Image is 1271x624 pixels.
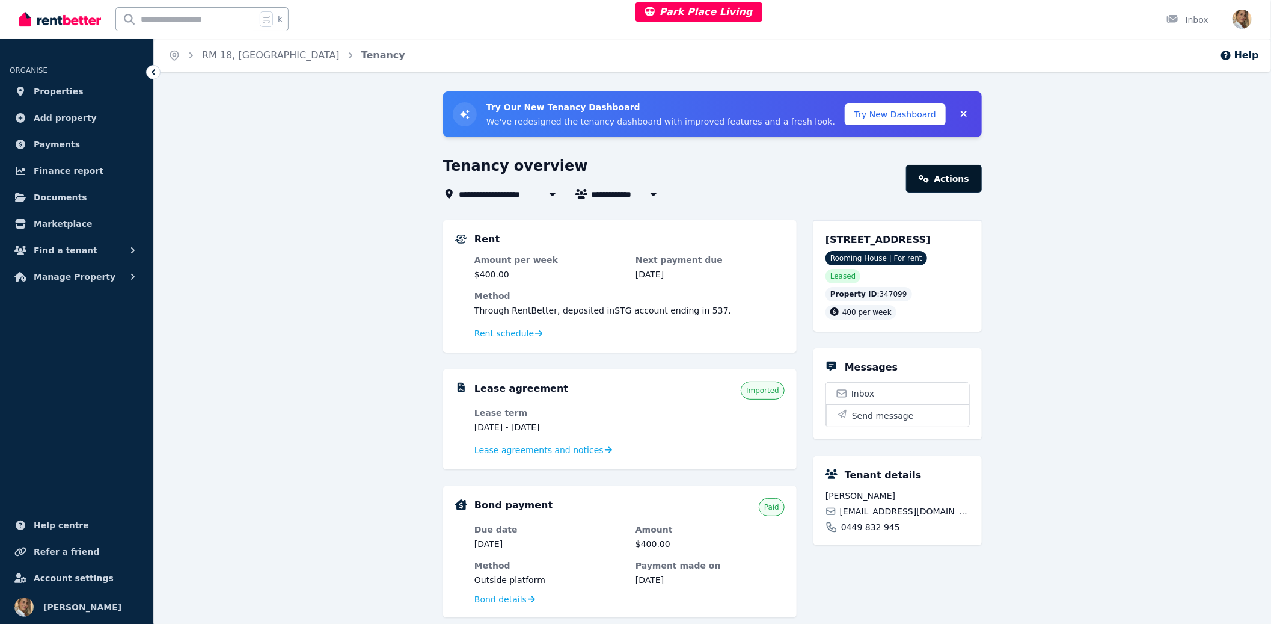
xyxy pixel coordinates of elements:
dt: Next payment due [635,254,785,266]
span: Through RentBetter , deposited in STG account ending in 537 . [474,306,731,315]
span: Finance report [34,164,103,178]
span: Marketplace [34,217,92,231]
span: Add property [34,111,97,125]
a: Tenancy [361,49,405,61]
div: Inbox [1166,14,1208,26]
span: [PERSON_NAME] [825,490,970,502]
a: Actions [906,165,982,193]
span: Bond details [474,593,527,605]
h1: Tenancy overview [443,156,588,176]
dd: $400.00 [474,268,623,280]
a: Inbox [826,383,969,404]
span: Rooming House | For rent [825,251,927,265]
span: ORGANISE [10,66,47,75]
dd: Outside platform [474,574,623,586]
img: Jodie Cartmer [14,598,34,617]
h5: Bond payment [474,498,553,513]
span: Find a tenant [34,243,97,258]
span: Refer a friend [34,545,99,559]
dd: [DATE] - [DATE] [474,421,623,433]
dd: [DATE] [635,574,785,586]
h5: Lease agreement [474,382,568,396]
dt: Method [474,290,785,302]
span: Imported [746,386,779,395]
button: Help [1220,48,1259,63]
a: Lease agreements and notices [474,444,612,456]
button: Find a tenant [10,238,144,262]
span: Rent schedule [474,327,534,339]
span: [STREET_ADDRESS] [825,234,931,246]
dt: Method [474,560,623,572]
span: Account settings [34,571,114,585]
button: Send message [826,404,969,427]
a: RM 18, [GEOGRAPHIC_DATA] [202,49,340,61]
img: RentBetter [19,10,101,28]
a: Documents [10,185,144,209]
span: Properties [34,84,84,99]
dt: Amount per week [474,254,623,266]
h5: Tenant details [845,468,922,483]
a: Help centre [10,513,144,537]
a: Payments [10,132,144,156]
span: Inbox [851,388,874,400]
dt: Amount [635,524,785,536]
button: Collapse banner [955,105,972,124]
button: Try New Dashboard [845,103,946,125]
span: Property ID [830,289,877,299]
p: We've redesigned the tenancy dashboard with improved features and a fresh look. [486,116,835,128]
span: Leased [830,271,856,281]
span: k [278,14,282,24]
span: Park Place Living [645,6,753,17]
a: Properties [10,79,144,103]
dt: Due date [474,524,623,536]
span: Paid [764,502,779,512]
dt: Payment made on [635,560,785,572]
span: Manage Property [34,270,115,284]
h5: Rent [474,232,500,247]
a: Refer a friend [10,540,144,564]
a: Account settings [10,566,144,590]
h5: Messages [845,360,898,375]
h3: Try Our New Tenancy Dashboard [486,101,835,113]
span: [PERSON_NAME] [43,600,121,614]
span: 400 per week [842,308,892,317]
div: : 347099 [825,287,912,301]
img: Bond Details [455,499,467,510]
dt: Lease term [474,407,623,419]
span: Send message [852,410,914,422]
span: Payments [34,137,80,152]
button: Manage Property [10,265,144,289]
span: 0449 832 945 [841,521,900,533]
dd: [DATE] [474,538,623,550]
span: Help centre [34,518,89,533]
img: Jodie Cartmer [1233,10,1252,29]
dd: [DATE] [635,268,785,280]
span: Lease agreements and notices [474,444,604,456]
div: Try New Tenancy Dashboard [443,91,982,137]
a: Finance report [10,159,144,183]
a: Rent schedule [474,327,543,339]
a: Bond details [474,593,535,605]
a: Add property [10,106,144,130]
span: [EMAIL_ADDRESS][DOMAIN_NAME] [840,505,970,517]
span: Documents [34,190,87,205]
dd: $400.00 [635,538,785,550]
a: Marketplace [10,212,144,236]
nav: Breadcrumb [154,39,420,72]
img: Rental Payments [455,235,467,244]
